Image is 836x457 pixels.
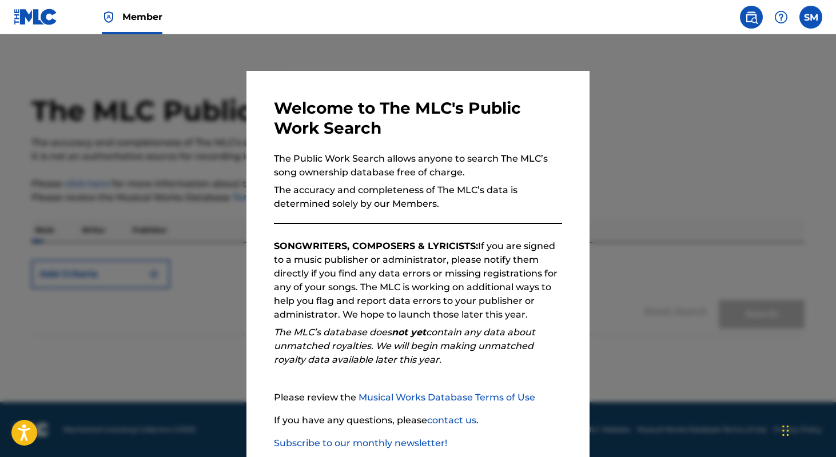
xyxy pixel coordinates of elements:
[274,183,562,211] p: The accuracy and completeness of The MLC’s data is determined solely by our Members.
[804,290,836,384] iframe: Resource Center
[274,240,478,251] strong: SONGWRITERS, COMPOSERS & LYRICISTS:
[392,327,426,338] strong: not yet
[770,6,793,29] div: Help
[274,414,562,427] p: If you have any questions, please .
[274,391,562,404] p: Please review the
[799,6,822,29] div: User Menu
[274,98,562,138] h3: Welcome to The MLC's Public Work Search
[122,10,162,23] span: Member
[774,10,788,24] img: help
[274,327,535,365] em: The MLC’s database does contain any data about unmatched royalties. We will begin making unmatche...
[782,414,789,448] div: Drag
[779,402,836,457] iframe: Chat Widget
[745,10,758,24] img: search
[359,392,535,403] a: Musical Works Database Terms of Use
[274,438,447,448] a: Subscribe to our monthly newsletter!
[740,6,763,29] a: Public Search
[274,152,562,179] p: The Public Work Search allows anyone to search The MLC’s song ownership database free of charge.
[427,415,476,426] a: contact us
[274,239,562,322] p: If you are signed to a music publisher or administrator, please notify them directly if you find ...
[102,10,116,24] img: Top Rightsholder
[14,9,58,25] img: MLC Logo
